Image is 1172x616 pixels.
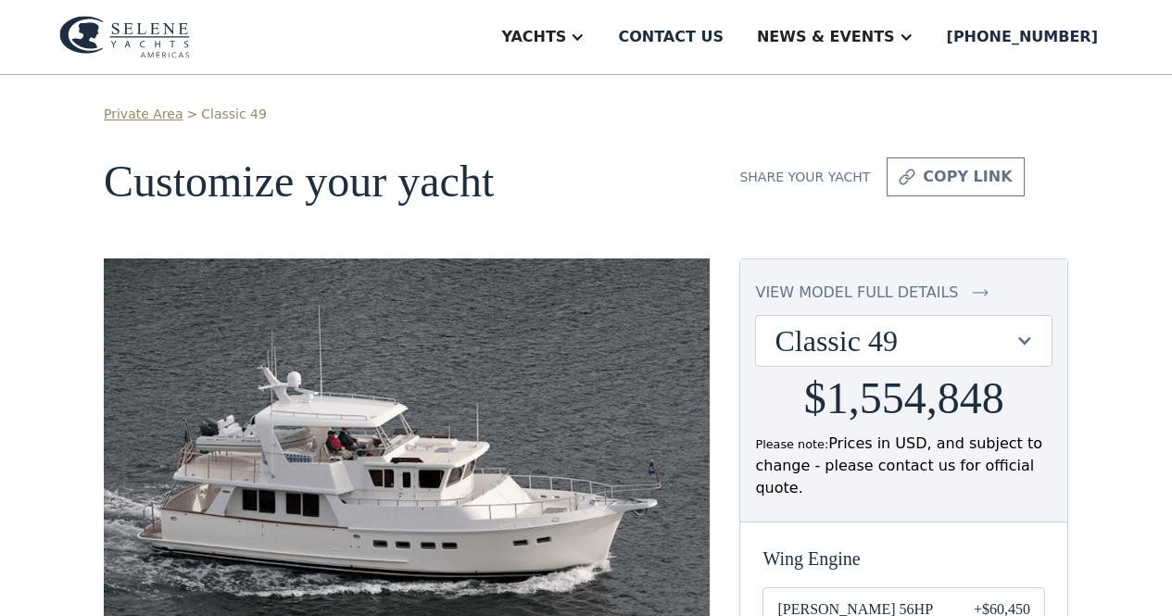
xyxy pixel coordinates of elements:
[755,437,828,451] span: Please note:
[757,26,895,48] div: News & EVENTS
[59,16,190,58] img: logo
[887,157,1024,196] a: copy link
[501,26,566,48] div: Yachts
[775,323,1014,358] div: Classic 49
[762,545,1045,572] div: Wing Engine
[756,316,1052,366] div: Classic 49
[755,282,958,304] div: view model full details
[973,282,989,304] img: icon
[804,374,1004,423] h2: $1,554,848
[186,105,197,124] div: >
[104,157,710,207] h1: Customize your yacht
[618,26,724,48] div: Contact us
[899,166,915,188] img: icon
[739,168,870,187] div: Share your yacht
[104,105,183,124] a: Private Area
[947,26,1098,48] div: [PHONE_NUMBER]
[201,105,267,124] a: Classic 49
[755,282,1052,304] a: view model full details
[755,433,1052,499] div: Prices in USD, and subject to change - please contact us for official quote.
[923,166,1012,188] div: copy link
